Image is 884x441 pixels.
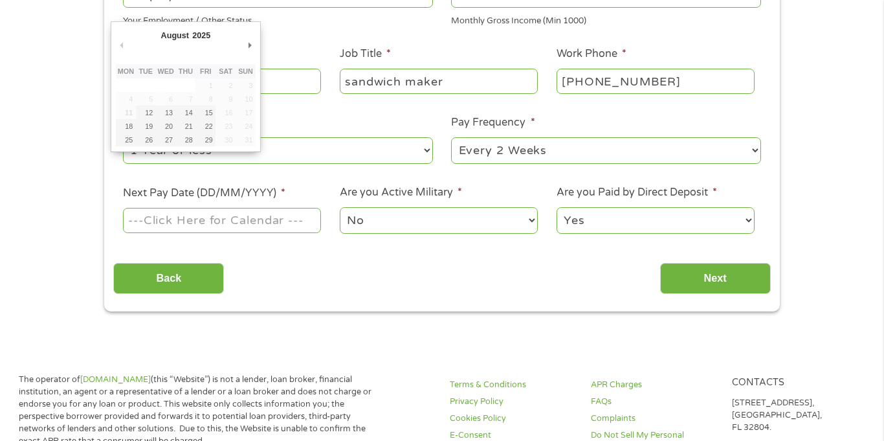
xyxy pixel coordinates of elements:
[136,106,156,119] button: 12
[116,119,136,133] button: 18
[80,374,151,385] a: [DOMAIN_NAME]
[179,67,193,75] abbr: Thursday
[195,106,215,119] button: 15
[340,186,462,199] label: Are you Active Military
[118,67,134,75] abbr: Monday
[116,36,127,54] button: Previous Month
[591,379,716,391] a: APR Charges
[113,263,224,295] input: Back
[176,119,196,133] button: 21
[123,208,321,232] input: Use the arrow keys to pick a date
[732,397,857,434] p: [STREET_ADDRESS], [GEOGRAPHIC_DATA], FL 32804.
[136,133,156,146] button: 26
[156,119,176,133] button: 20
[557,69,755,93] input: (231) 754-4010
[557,186,717,199] label: Are you Paid by Direct Deposit
[244,36,256,54] button: Next Month
[200,67,211,75] abbr: Friday
[732,377,857,389] h4: Contacts
[195,133,215,146] button: 29
[123,187,285,200] label: Next Pay Date (DD/MM/YYYY)
[340,69,538,93] input: Cashier
[238,67,253,75] abbr: Sunday
[219,67,232,75] abbr: Saturday
[191,27,212,44] div: 2025
[116,133,136,146] button: 25
[591,413,716,425] a: Complaints
[123,10,433,28] div: Your Employment / Other Status
[660,263,771,295] input: Next
[136,119,156,133] button: 19
[158,67,174,75] abbr: Wednesday
[591,396,716,408] a: FAQs
[176,106,196,119] button: 14
[557,47,626,61] label: Work Phone
[450,413,575,425] a: Cookies Policy
[450,396,575,408] a: Privacy Policy
[138,67,153,75] abbr: Tuesday
[340,47,391,61] label: Job Title
[159,27,191,44] div: August
[195,119,215,133] button: 22
[156,106,176,119] button: 13
[451,116,535,130] label: Pay Frequency
[451,10,761,28] div: Monthly Gross Income (Min 1000)
[156,133,176,146] button: 27
[176,133,196,146] button: 28
[450,379,575,391] a: Terms & Conditions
